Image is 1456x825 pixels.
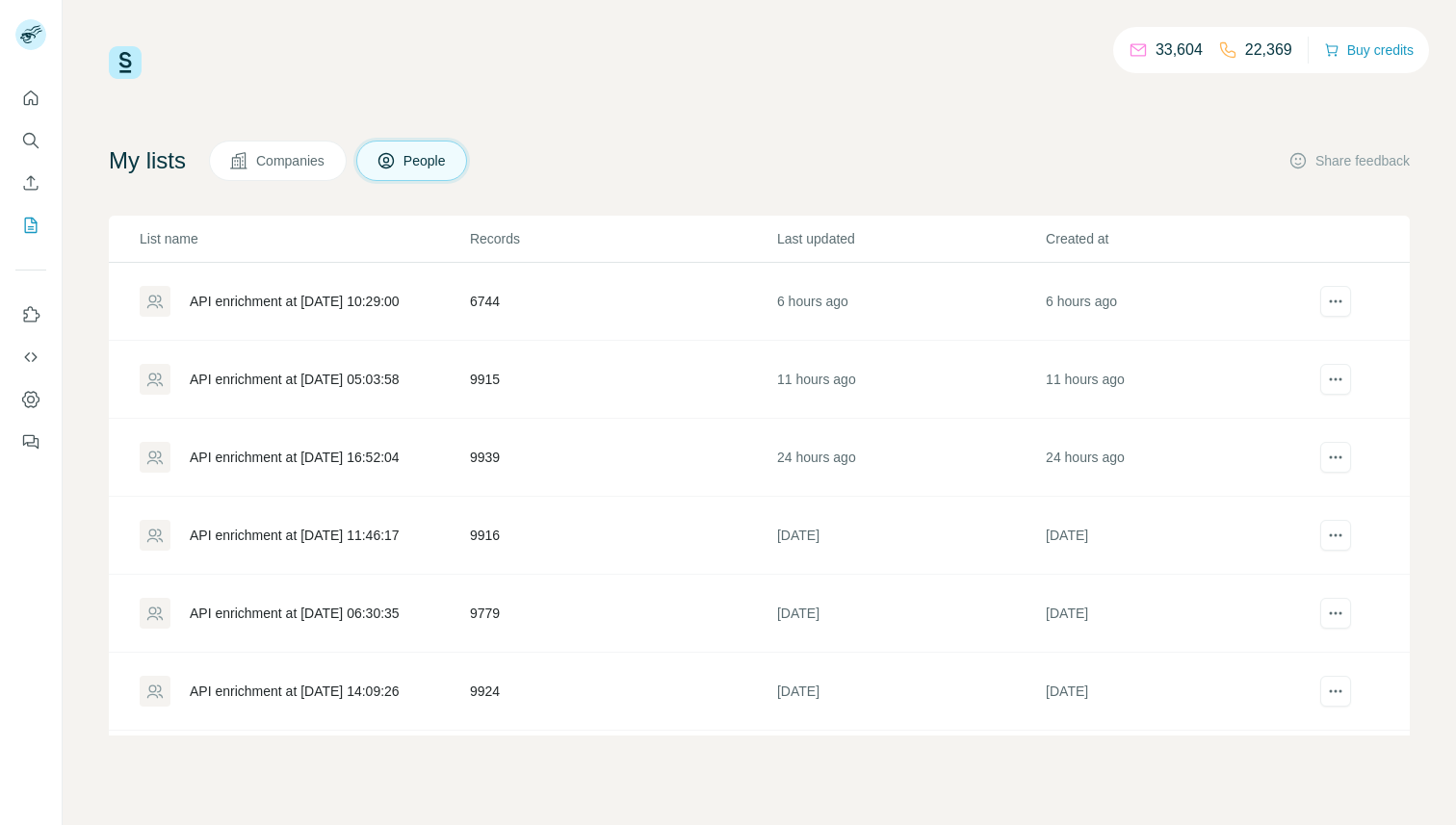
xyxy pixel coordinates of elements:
[469,419,776,497] td: 9939
[15,166,46,200] button: Enrich CSV
[15,123,46,158] button: Search
[1288,151,1410,170] button: Share feedback
[776,575,1045,653] td: [DATE]
[1320,442,1351,473] button: actions
[469,653,776,731] td: 9924
[1045,341,1313,419] td: 11 hours ago
[776,731,1045,809] td: [DATE]
[140,229,468,248] p: List name
[469,731,776,809] td: 9898
[256,151,326,170] span: Companies
[15,425,46,459] button: Feedback
[190,292,400,311] div: API enrichment at [DATE] 10:29:00
[1320,286,1351,317] button: actions
[776,497,1045,575] td: [DATE]
[1320,598,1351,629] button: actions
[15,340,46,374] button: Use Surfe API
[190,682,400,701] div: API enrichment at [DATE] 14:09:26
[1156,39,1203,62] p: 33,604
[1045,497,1313,575] td: [DATE]
[777,229,1044,248] p: Last updated
[1046,229,1313,248] p: Created at
[15,382,46,417] button: Dashboard
[469,575,776,653] td: 9779
[1245,39,1292,62] p: 22,369
[1324,37,1414,64] button: Buy credits
[1320,676,1351,707] button: actions
[1045,419,1313,497] td: 24 hours ago
[1320,364,1351,395] button: actions
[469,497,776,575] td: 9916
[109,46,142,79] img: Surfe Logo
[190,448,400,467] div: API enrichment at [DATE] 16:52:04
[1045,653,1313,731] td: [DATE]
[470,229,775,248] p: Records
[1045,263,1313,341] td: 6 hours ago
[776,263,1045,341] td: 6 hours ago
[469,263,776,341] td: 6744
[403,151,448,170] span: People
[1045,575,1313,653] td: [DATE]
[469,341,776,419] td: 9915
[1045,731,1313,809] td: [DATE]
[15,208,46,243] button: My lists
[776,653,1045,731] td: [DATE]
[190,370,400,389] div: API enrichment at [DATE] 05:03:58
[190,604,400,623] div: API enrichment at [DATE] 06:30:35
[1320,520,1351,551] button: actions
[190,526,400,545] div: API enrichment at [DATE] 11:46:17
[15,297,46,332] button: Use Surfe on LinkedIn
[109,145,186,176] h4: My lists
[15,81,46,116] button: Quick start
[776,341,1045,419] td: 11 hours ago
[776,419,1045,497] td: 24 hours ago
